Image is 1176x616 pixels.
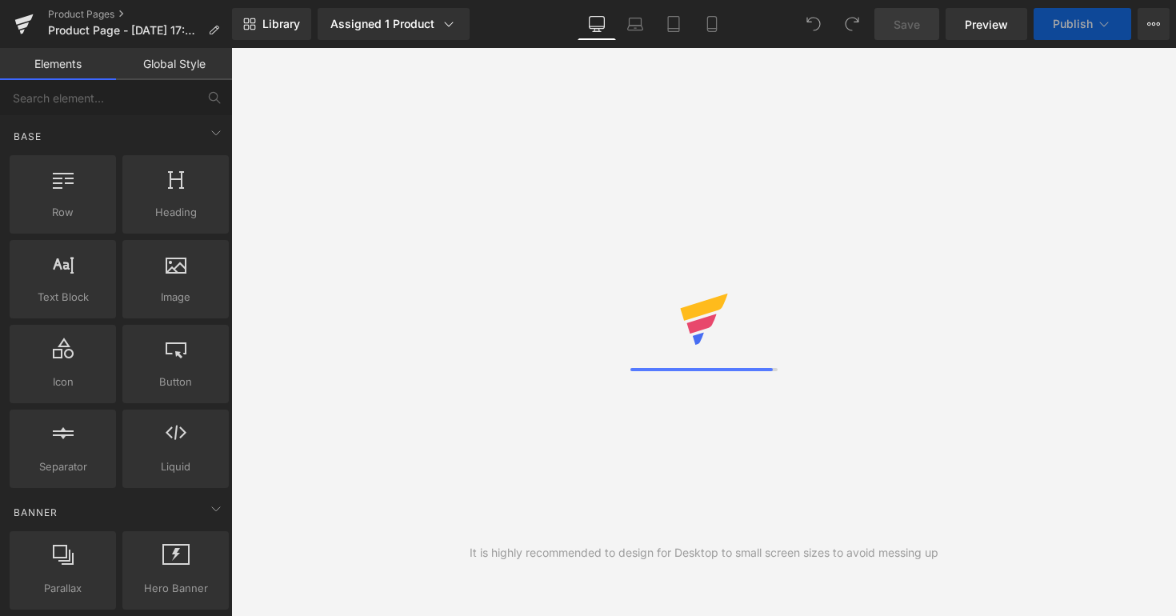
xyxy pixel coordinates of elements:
span: Save [894,16,920,33]
span: Image [127,289,224,306]
span: Preview [965,16,1008,33]
span: Row [14,204,111,221]
div: It is highly recommended to design for Desktop to small screen sizes to avoid messing up [470,544,938,562]
div: Assigned 1 Product [330,16,457,32]
span: Product Page - [DATE] 17:33:14 [48,24,202,37]
span: Icon [14,374,111,390]
span: Hero Banner [127,580,224,597]
span: Separator [14,458,111,475]
button: Redo [836,8,868,40]
span: Parallax [14,580,111,597]
a: Laptop [616,8,654,40]
a: Product Pages [48,8,232,21]
button: Publish [1034,8,1131,40]
span: Library [262,17,300,31]
a: Preview [946,8,1027,40]
span: Heading [127,204,224,221]
a: Mobile [693,8,731,40]
a: New Library [232,8,311,40]
span: Banner [12,505,59,520]
a: Desktop [578,8,616,40]
span: Liquid [127,458,224,475]
span: Button [127,374,224,390]
span: Text Block [14,289,111,306]
span: Publish [1053,18,1093,30]
button: More [1138,8,1170,40]
span: Base [12,129,43,144]
a: Tablet [654,8,693,40]
button: Undo [798,8,830,40]
a: Global Style [116,48,232,80]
